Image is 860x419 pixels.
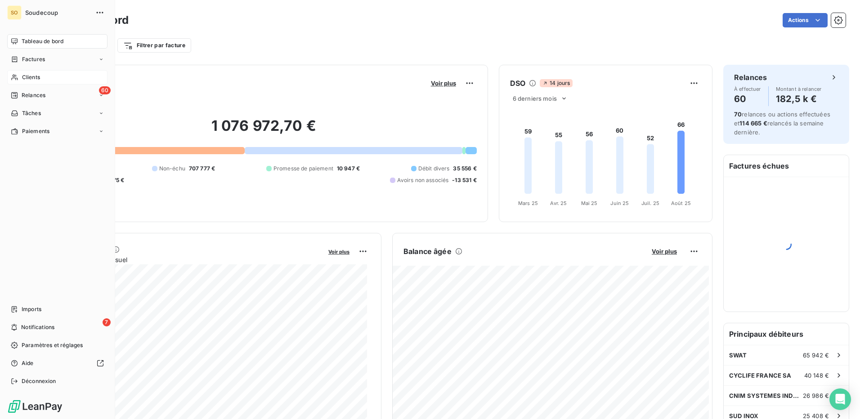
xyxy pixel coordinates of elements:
[7,124,107,138] a: Paiements
[518,200,538,206] tspan: Mars 25
[328,249,349,255] span: Voir plus
[734,92,761,106] h4: 60
[803,392,829,399] span: 26 986 €
[7,399,63,414] img: Logo LeanPay
[22,55,45,63] span: Factures
[418,165,450,173] span: Débit divers
[783,13,828,27] button: Actions
[550,200,567,206] tspan: Avr. 25
[729,352,747,359] span: SWAT
[22,91,45,99] span: Relances
[671,200,691,206] tspan: Août 25
[540,79,573,87] span: 14 jours
[103,318,111,326] span: 7
[51,255,322,264] span: Chiffre d'affaires mensuel
[829,388,851,410] div: Open Intercom Messenger
[734,86,761,92] span: À effectuer
[7,106,107,120] a: Tâches
[734,111,830,136] span: relances ou actions effectuées et relancés la semaine dernière.
[7,5,22,20] div: SO
[273,165,333,173] span: Promesse de paiement
[22,73,40,81] span: Clients
[581,200,597,206] tspan: Mai 25
[7,52,107,67] a: Factures
[513,95,557,102] span: 6 derniers mois
[159,165,185,173] span: Non-échu
[804,372,829,379] span: 40 148 €
[776,92,822,106] h4: 182,5 k €
[610,200,629,206] tspan: Juin 25
[729,372,792,379] span: CYCLIFE FRANCE SA
[803,352,829,359] span: 65 942 €
[729,392,803,399] span: CNIM SYSTEMES INDUSTRIELS LA SEYNE
[22,359,34,367] span: Aide
[403,246,452,257] h6: Balance âgée
[326,247,352,255] button: Voir plus
[452,176,476,184] span: -13 531 €
[189,165,215,173] span: 707 777 €
[724,155,849,177] h6: Factures échues
[431,80,456,87] span: Voir plus
[51,117,477,144] h2: 1 076 972,70 €
[117,38,191,53] button: Filtrer par facture
[22,341,83,349] span: Paramètres et réglages
[510,78,525,89] h6: DSO
[22,37,63,45] span: Tableau de bord
[7,302,107,316] a: Imports
[22,305,41,313] span: Imports
[337,165,360,173] span: 10 947 €
[453,165,476,173] span: 35 556 €
[7,70,107,85] a: Clients
[25,9,90,16] span: Soudecoup
[22,127,49,135] span: Paiements
[776,86,822,92] span: Montant à relancer
[641,200,659,206] tspan: Juil. 25
[21,323,54,331] span: Notifications
[739,120,767,127] span: 114 665 €
[397,176,448,184] span: Avoirs non associés
[724,323,849,345] h6: Principaux débiteurs
[7,338,107,352] a: Paramètres et réglages
[22,377,56,385] span: Déconnexion
[649,247,680,255] button: Voir plus
[22,109,41,117] span: Tâches
[7,34,107,49] a: Tableau de bord
[7,88,107,103] a: 60Relances
[652,248,677,255] span: Voir plus
[99,86,111,94] span: 60
[428,79,459,87] button: Voir plus
[734,72,767,83] h6: Relances
[734,111,742,118] span: 70
[7,356,107,370] a: Aide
